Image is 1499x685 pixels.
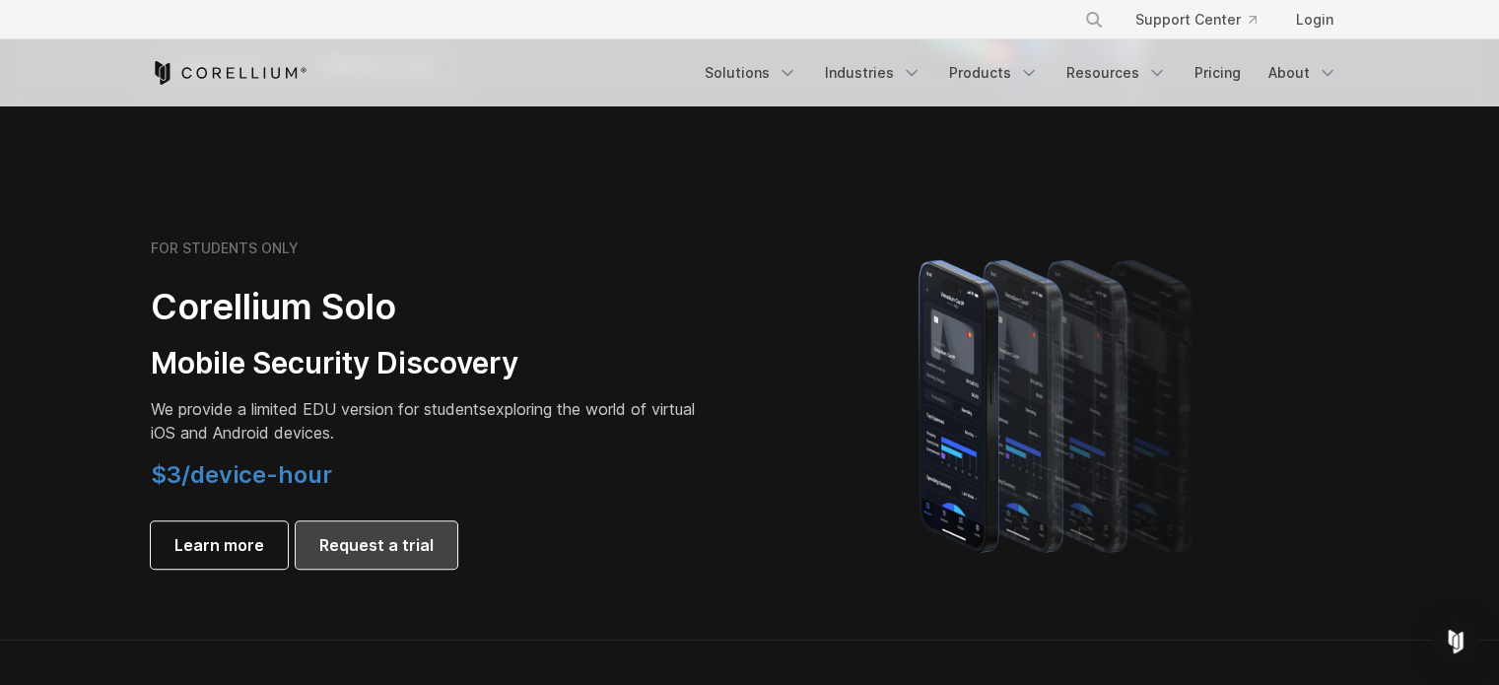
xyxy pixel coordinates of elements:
a: Resources [1055,55,1179,91]
h6: FOR STUDENTS ONLY [151,240,299,257]
a: Request a trial [296,521,457,569]
h3: Mobile Security Discovery [151,345,703,382]
h2: Corellium Solo [151,285,703,329]
span: Request a trial [319,533,434,557]
a: Corellium Home [151,61,307,85]
a: Solutions [693,55,809,91]
a: Industries [813,55,933,91]
span: $3/device-hour [151,460,332,489]
div: Navigation Menu [693,55,1349,91]
span: Learn more [174,533,264,557]
img: A lineup of four iPhone models becoming more gradient and blurred [879,232,1239,577]
p: exploring the world of virtual iOS and Android devices. [151,397,703,445]
div: Navigation Menu [1060,2,1349,37]
a: Products [937,55,1051,91]
a: Learn more [151,521,288,569]
button: Search [1076,2,1112,37]
a: Login [1280,2,1349,37]
span: We provide a limited EDU version for students [151,399,487,419]
div: Open Intercom Messenger [1432,618,1479,665]
a: Support Center [1120,2,1272,37]
a: Pricing [1183,55,1253,91]
a: About [1257,55,1349,91]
